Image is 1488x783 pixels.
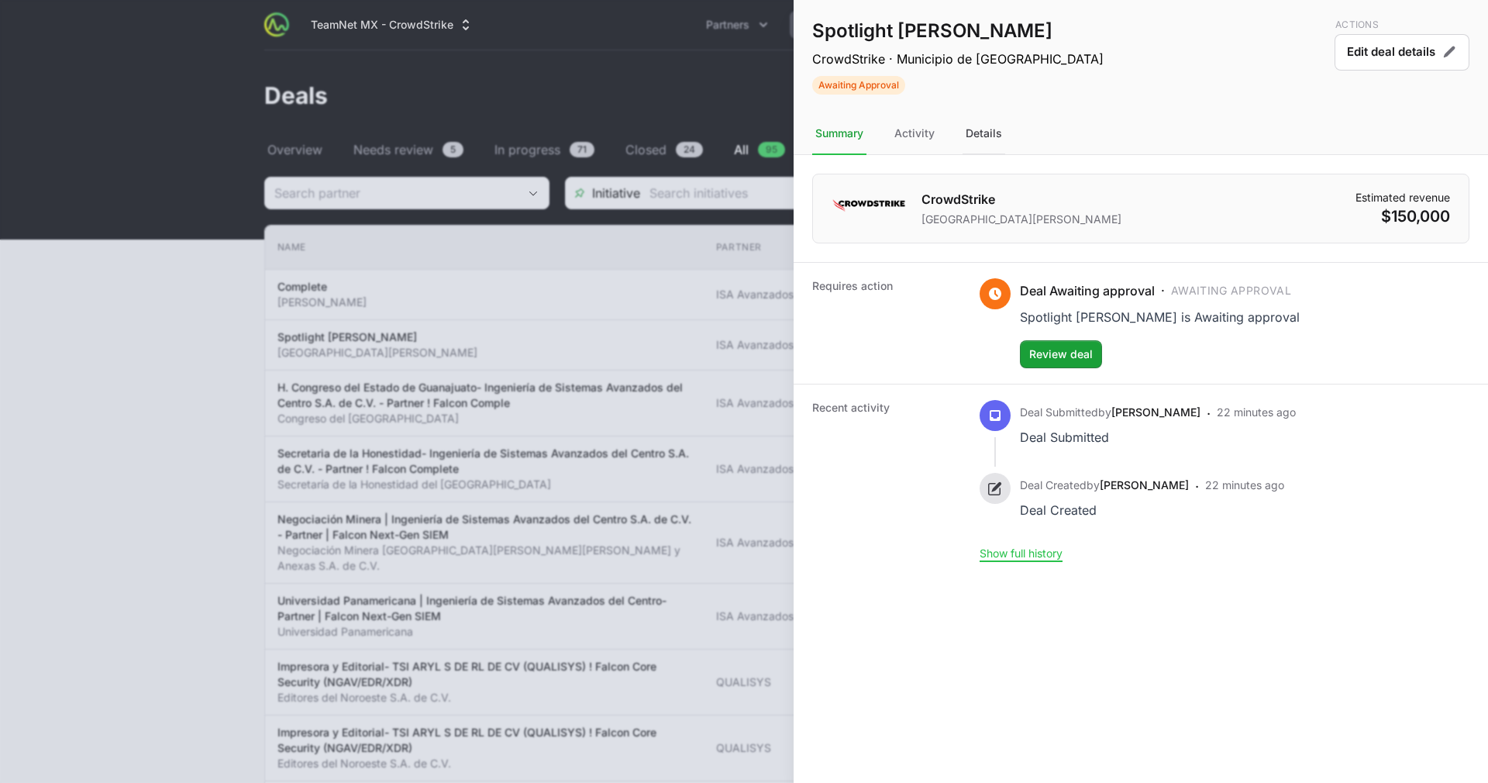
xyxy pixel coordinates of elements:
[1111,405,1200,419] a: [PERSON_NAME]
[1020,405,1200,420] p: by
[1020,405,1098,419] span: Deal Submitted
[1335,19,1469,31] p: Actions
[1217,405,1296,419] time: 22 minutes ago
[812,19,1104,43] h1: Spotlight [PERSON_NAME]
[1020,478,1189,493] p: by
[1355,190,1450,205] dt: Estimated revenue
[980,547,1063,561] button: Show full history
[1020,340,1102,368] button: Review deal
[1355,205,1450,227] dd: $150,000
[1205,478,1284,492] time: 22 minutes ago
[1171,283,1291,298] span: Awaiting Approval
[891,113,938,155] div: Activity
[921,212,1121,227] p: [GEOGRAPHIC_DATA][PERSON_NAME]
[1029,345,1093,364] span: Review deal
[1020,306,1300,328] div: Spotlight [PERSON_NAME] is Awaiting approval
[832,190,906,221] img: CrowdStrike
[812,278,961,368] dt: Requires action
[1195,476,1199,521] span: ·
[1020,281,1155,300] span: Deal Awaiting approval
[1020,426,1200,448] div: Deal Submitted
[812,50,1104,68] p: CrowdStrike · Municipio de [GEOGRAPHIC_DATA]
[1020,281,1300,300] p: ·
[1207,403,1211,448] span: ·
[1100,478,1189,492] a: [PERSON_NAME]
[980,400,1296,546] ul: Activity history timeline
[1020,478,1087,492] span: Deal Created
[794,113,1488,155] nav: Tabs
[812,113,866,155] div: Summary
[963,113,1005,155] div: Details
[1335,19,1469,95] div: Deal actions
[812,400,961,561] dt: Recent activity
[1020,499,1189,521] div: Deal Created
[921,190,1121,209] h1: CrowdStrike
[1335,34,1469,71] button: Edit deal details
